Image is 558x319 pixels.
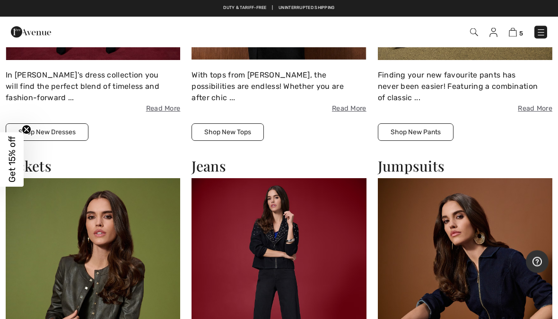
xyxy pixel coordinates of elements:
[6,70,180,114] div: In [PERSON_NAME]'s dress collection you will find the perfect blend of timeless and fashion-forwa...
[509,26,523,38] a: 5
[6,124,88,141] button: Shop New Dresses
[192,124,264,141] button: Shop New Tops
[519,30,523,37] span: 5
[378,158,552,175] h2: Jumpsuits
[192,70,366,114] div: With tops from [PERSON_NAME], the possibilities are endless! Whether you are after chic ...
[489,28,497,37] img: My Info
[11,23,51,42] img: 1ère Avenue
[223,5,334,10] a: Duty & tariff-free | Uninterrupted shipping
[22,125,31,134] button: Close teaser
[192,104,366,114] span: Read More
[6,104,180,114] span: Read More
[378,70,552,114] div: Finding your new favourite pants has never been easier! Featuring a combination of classic ...
[470,28,478,36] img: Search
[378,104,552,114] span: Read More
[6,158,180,175] h2: Jackets
[536,28,546,37] img: Menu
[378,124,453,141] button: Shop New Pants
[192,158,366,175] h2: Jeans
[526,250,549,274] iframe: Opens a widget where you can find more information
[509,28,517,37] img: Shopping Bag
[7,137,17,183] span: Get 15% off
[11,27,51,36] a: 1ère Avenue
